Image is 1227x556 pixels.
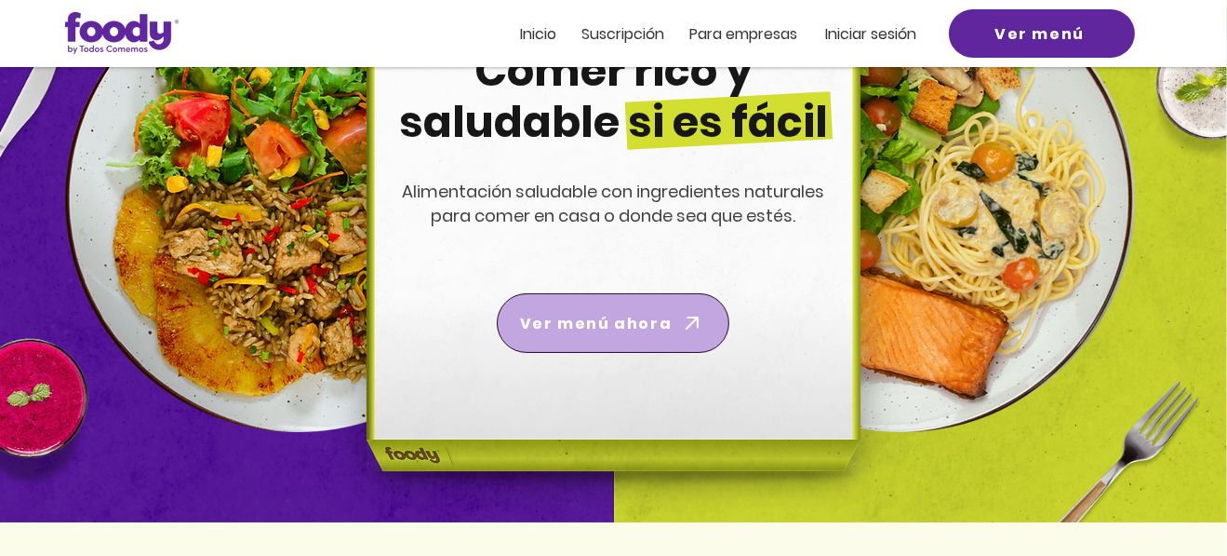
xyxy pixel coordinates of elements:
[708,23,798,45] span: ra empresas
[949,9,1135,58] a: Ver menú
[520,312,672,335] span: Ver menú ahora
[826,26,917,42] a: Iniciar sesión
[826,23,917,45] span: Iniciar sesión
[690,26,798,42] a: Para empresas
[690,23,708,45] span: Pa
[403,180,825,227] span: Alimentación saludable con ingredientes naturales para comer en casa o donde sea que estés.
[582,23,665,45] span: Suscripción
[1119,448,1208,537] iframe: Messagebird Livechat Widget
[582,26,665,42] a: Suscripción
[399,41,828,152] span: Comer rico y saludable si es fácil
[65,12,179,54] img: Logo_Foody V2.0.0 (3).png
[521,23,557,45] span: Inicio
[994,22,1085,46] span: Ver menú
[497,293,729,353] a: Ver menú ahora
[521,26,557,42] a: Inicio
